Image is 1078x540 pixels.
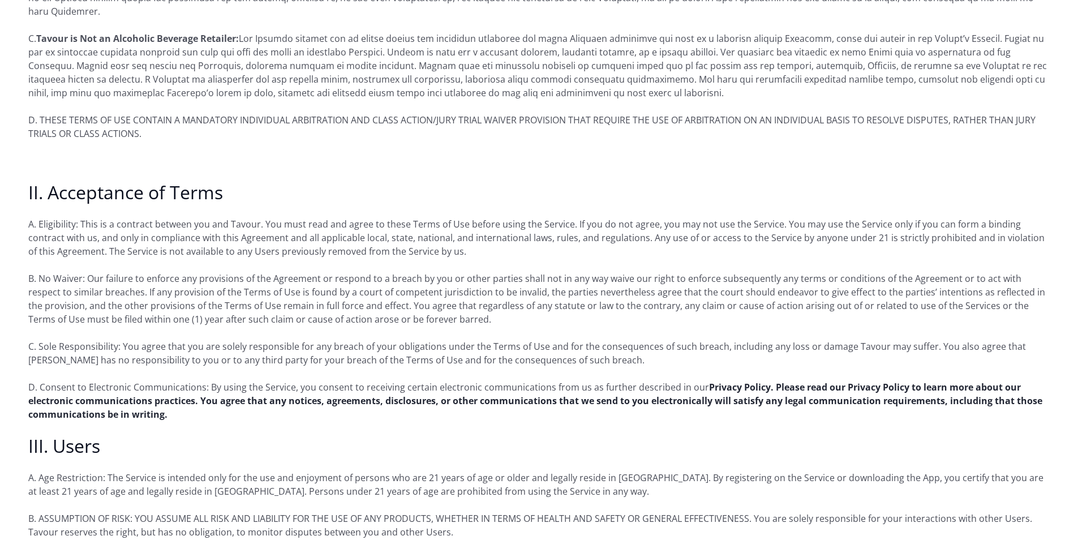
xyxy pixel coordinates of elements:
[28,217,1050,258] p: A. Eligibility: This is a contract between you and Tavour. You must read and agree to these Terms...
[28,512,1050,539] p: B. ASSUMPTION OF RISK: YOU ASSUME ALL RISK AND LIABILITY FOR THE USE OF ANY PRODUCTS, WHETHER IN ...
[28,435,1050,457] h2: III. Users
[28,154,1050,168] p: ‍
[28,113,1050,140] p: D. THESE TERMS OF USE CONTAIN A MANDATORY INDIVIDUAL ARBITRATION AND CLASS ACTION/JURY TRIAL WAIV...
[28,181,1050,204] h2: II. Acceptance of Terms
[28,272,1050,326] p: B. No Waiver: Our failure to enforce any provisions of the Agreement or respond to a breach by yo...
[28,380,1050,421] p: D. Consent to Electronic Communications: By using the Service, you consent to receiving certain e...
[36,32,239,45] strong: Tavour is Not an Alcoholic Beverage Retailer:
[28,381,1042,421] a: Privacy Policy. Please read our Privacy Policy to learn more about our electronic communications ...
[28,340,1050,367] p: C. Sole Responsibility: You agree that you are solely responsible for any breach of your obligati...
[28,471,1050,498] p: A. Age Restriction: The Service is intended only for the use and enjoyment of persons who are 21 ...
[28,32,1050,100] p: C. Lor Ipsumdo sitamet con ad elitse doeius tem incididun utlaboree dol magna Aliquaen adminimve ...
